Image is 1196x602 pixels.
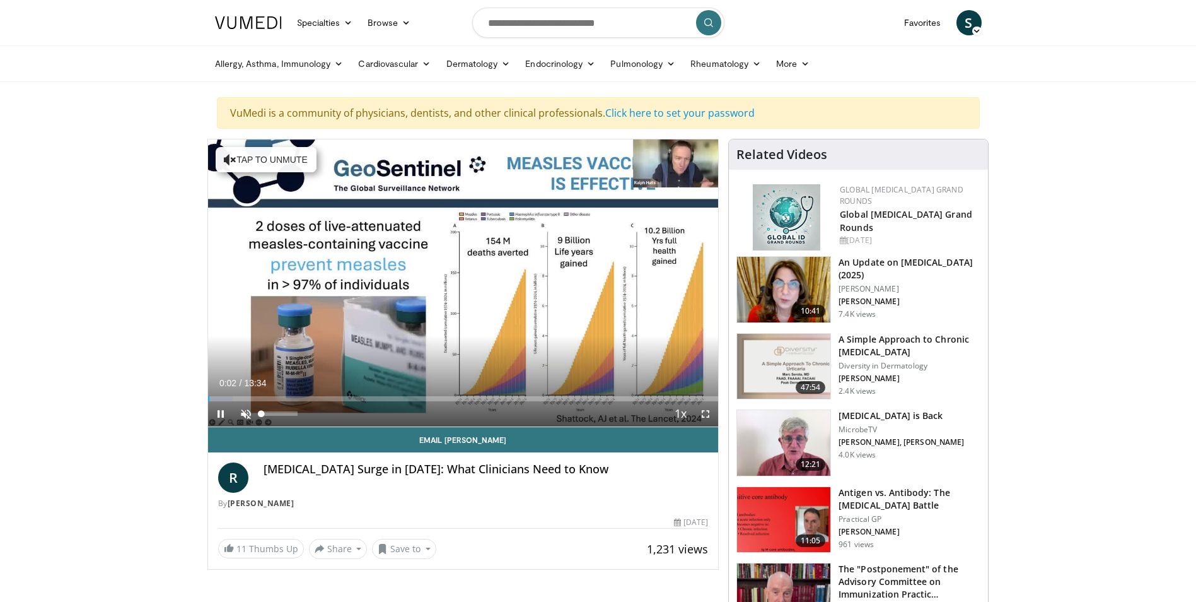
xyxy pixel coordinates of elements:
[674,517,708,528] div: [DATE]
[218,463,248,493] a: R
[839,410,964,422] h3: [MEDICAL_DATA] is Back
[839,527,980,537] p: [PERSON_NAME]
[693,401,718,427] button: Fullscreen
[796,534,826,547] span: 11:05
[897,10,949,35] a: Favorites
[796,458,826,471] span: 12:21
[839,450,876,460] p: 4.0K views
[219,378,236,388] span: 0:02
[228,498,294,509] a: [PERSON_NAME]
[472,8,724,38] input: Search topics, interventions
[736,333,980,400] a: 47:54 A Simple Approach to Chronic [MEDICAL_DATA] Diversity in Dermatology [PERSON_NAME] 2.4K views
[439,51,518,76] a: Dermatology
[218,498,709,509] div: By
[603,51,683,76] a: Pulmonology
[839,425,964,435] p: MicrobeTV
[605,106,755,120] a: Click here to set your password
[289,10,361,35] a: Specialties
[518,51,603,76] a: Endocrinology
[736,256,980,323] a: 10:41 An Update on [MEDICAL_DATA] (2025) [PERSON_NAME] [PERSON_NAME] 7.4K views
[737,257,830,322] img: 48af3e72-e66e-47da-b79f-f02e7cc46b9b.png.150x105_q85_crop-smart_upscale.png
[737,410,830,476] img: 537ec807-323d-43b7-9fe0-bad00a6af604.150x105_q85_crop-smart_upscale.jpg
[360,10,418,35] a: Browse
[736,487,980,553] a: 11:05 Antigen vs. Antibody: The [MEDICAL_DATA] Battle Practical GP [PERSON_NAME] 961 views
[839,284,980,294] p: [PERSON_NAME]
[236,543,247,555] span: 11
[839,487,980,512] h3: Antigen vs. Antibody: The [MEDICAL_DATA] Battle
[244,378,266,388] span: 13:34
[839,514,980,524] p: Practical GP
[683,51,769,76] a: Rheumatology
[839,386,876,396] p: 2.4K views
[736,410,980,476] a: 12:21 [MEDICAL_DATA] is Back MicrobeTV [PERSON_NAME], [PERSON_NAME] 4.0K views
[839,309,876,319] p: 7.4K views
[217,97,980,129] div: VuMedi is a community of physicians, dentists, and other clinical professionals.
[215,16,282,29] img: VuMedi Logo
[737,334,830,399] img: dc941aa0-c6d2-40bd-ba0f-da81891a6313.png.150x105_q85_crop-smart_upscale.png
[233,401,258,427] button: Unmute
[208,139,719,427] video-js: Video Player
[839,563,980,601] h3: The "Postponement" of the Advisory Committee on Immunization Practic…
[839,256,980,281] h3: An Update on [MEDICAL_DATA] (2025)
[208,401,233,427] button: Pause
[796,305,826,317] span: 10:41
[218,539,304,558] a: 11 Thumbs Up
[839,333,980,358] h3: A Simple Approach to Chronic [MEDICAL_DATA]
[309,539,368,559] button: Share
[796,381,826,394] span: 47:54
[956,10,982,35] a: S
[753,184,820,251] img: e456a1d5-25c5-46f9-913a-7a343587d2a7.png.150x105_q85_autocrop_double_scale_upscale_version-0.2.png
[839,361,980,371] p: Diversity in Dermatology
[840,208,972,233] a: Global [MEDICAL_DATA] Grand Rounds
[839,540,874,550] p: 961 views
[264,463,709,476] h4: [MEDICAL_DATA] Surge in [DATE]: What Clinicians Need to Know
[769,51,817,76] a: More
[668,401,693,427] button: Playback Rate
[208,427,719,452] a: Email [PERSON_NAME]
[840,184,963,206] a: Global [MEDICAL_DATA] Grand Rounds
[839,297,980,307] p: [PERSON_NAME]
[737,487,830,553] img: 7472b800-47d2-44da-b92c-526da50404a8.150x105_q85_crop-smart_upscale.jpg
[262,411,298,416] div: Volume Level
[351,51,438,76] a: Cardiovascular
[647,541,708,557] span: 1,231 views
[372,539,436,559] button: Save to
[840,235,978,246] div: [DATE]
[839,437,964,447] p: [PERSON_NAME], [PERSON_NAME]
[839,374,980,384] p: [PERSON_NAME]
[208,396,719,401] div: Progress Bar
[240,378,242,388] span: /
[216,147,316,172] button: Tap to unmute
[736,147,827,162] h4: Related Videos
[207,51,351,76] a: Allergy, Asthma, Immunology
